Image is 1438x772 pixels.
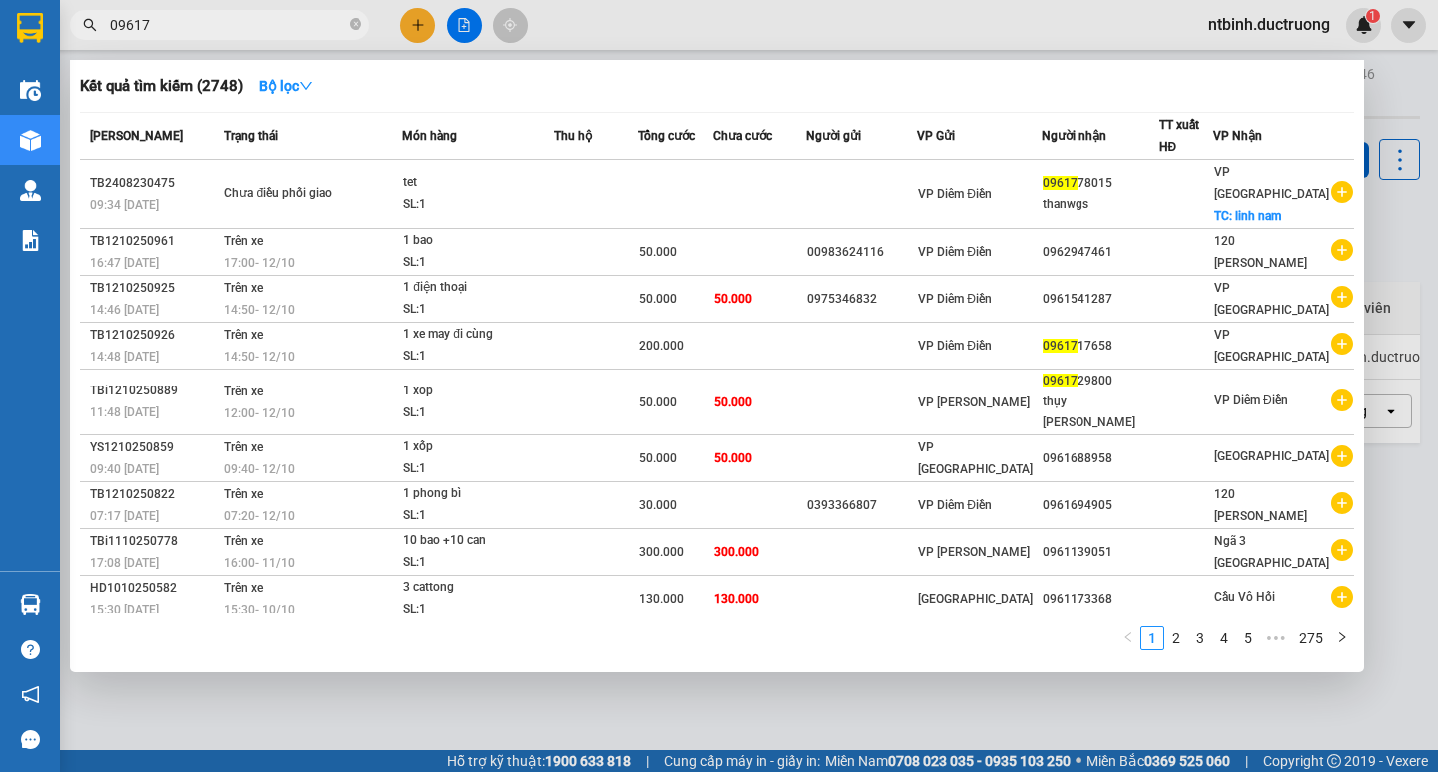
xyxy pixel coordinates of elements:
[1236,626,1260,650] li: 5
[83,18,97,32] span: search
[403,599,553,621] div: SL: 1
[1331,181,1353,203] span: plus-circle
[1331,239,1353,261] span: plus-circle
[21,640,40,659] span: question-circle
[403,324,553,346] div: 1 xe may đi cùng
[224,234,263,248] span: Trên xe
[90,437,218,458] div: YS1210250859
[20,80,41,101] img: warehouse-icon
[713,129,772,143] span: Chưa cước
[918,339,992,353] span: VP Diêm Điền
[224,462,295,476] span: 09:40 - 12/10
[224,281,263,295] span: Trên xe
[1214,590,1275,604] span: Cầu Vô Hối
[21,730,40,749] span: message
[403,552,553,574] div: SL: 1
[639,245,677,259] span: 50.000
[90,256,159,270] span: 16:47 [DATE]
[243,70,329,102] button: Bộ lọcdown
[1260,626,1292,650] span: •••
[21,685,40,704] span: notification
[714,292,752,306] span: 50.000
[90,603,159,617] span: 15:30 [DATE]
[1214,328,1329,364] span: VP [GEOGRAPHIC_DATA]
[224,509,295,523] span: 07:20 - 12/10
[20,594,41,615] img: warehouse-icon
[1331,389,1353,411] span: plus-circle
[714,451,752,465] span: 50.000
[1336,631,1348,643] span: right
[1213,627,1235,649] a: 4
[638,129,695,143] span: Tổng cước
[1043,336,1157,357] div: 17658
[403,483,553,505] div: 1 phong bì
[90,350,159,364] span: 14:48 [DATE]
[1214,281,1329,317] span: VP [GEOGRAPHIC_DATA]
[1165,627,1187,649] a: 2
[1214,534,1329,570] span: Ngã 3 [GEOGRAPHIC_DATA]
[20,130,41,151] img: warehouse-icon
[1189,627,1211,649] a: 3
[224,603,295,617] span: 15:30 - 10/10
[1043,448,1157,469] div: 0961688958
[639,451,677,465] span: 50.000
[90,303,159,317] span: 14:46 [DATE]
[1331,586,1353,608] span: plus-circle
[917,129,955,143] span: VP Gửi
[1330,626,1354,650] li: Next Page
[402,129,457,143] span: Món hàng
[918,545,1030,559] span: VP [PERSON_NAME]
[554,129,592,143] span: Thu hộ
[1214,449,1329,463] span: [GEOGRAPHIC_DATA]
[224,129,278,143] span: Trạng thái
[639,292,677,306] span: 50.000
[1042,129,1106,143] span: Người nhận
[403,252,553,274] div: SL: 1
[350,16,361,35] span: close-circle
[1212,626,1236,650] li: 4
[918,395,1030,409] span: VP [PERSON_NAME]
[1214,165,1329,201] span: VP [GEOGRAPHIC_DATA]
[299,79,313,93] span: down
[20,230,41,251] img: solution-icon
[807,495,916,516] div: 0393366807
[1331,539,1353,561] span: plus-circle
[90,556,159,570] span: 17:08 [DATE]
[806,129,861,143] span: Người gửi
[1188,626,1212,650] li: 3
[1116,626,1140,650] li: Previous Page
[259,78,313,94] strong: Bộ lọc
[224,581,263,595] span: Trên xe
[1043,542,1157,563] div: 0961139051
[224,406,295,420] span: 12:00 - 12/10
[1043,242,1157,263] div: 0962947461
[403,436,553,458] div: 1 xốp
[1164,626,1188,650] li: 2
[80,76,243,97] h3: Kết quả tìm kiếm ( 2748 )
[807,242,916,263] div: 00983624116
[1214,487,1307,523] span: 120 [PERSON_NAME]
[110,14,346,36] input: Tìm tên, số ĐT hoặc mã đơn
[403,505,553,527] div: SL: 1
[403,194,553,216] div: SL: 1
[403,530,553,552] div: 10 bao +10 can
[1331,333,1353,355] span: plus-circle
[918,498,992,512] span: VP Diêm Điền
[90,381,218,401] div: TBi1210250889
[1043,391,1157,433] div: thụy [PERSON_NAME]
[714,395,752,409] span: 50.000
[224,385,263,398] span: Trên xe
[918,592,1033,606] span: [GEOGRAPHIC_DATA]
[20,180,41,201] img: warehouse-icon
[90,173,218,194] div: TB2408230475
[224,534,263,548] span: Trên xe
[90,129,183,143] span: [PERSON_NAME]
[918,187,992,201] span: VP Diêm Điền
[1141,627,1163,649] a: 1
[403,277,553,299] div: 1 điện thoại
[17,13,43,43] img: logo-vxr
[1043,173,1157,194] div: 78015
[918,292,992,306] span: VP Diêm Điền
[639,545,684,559] span: 300.000
[1237,627,1259,649] a: 5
